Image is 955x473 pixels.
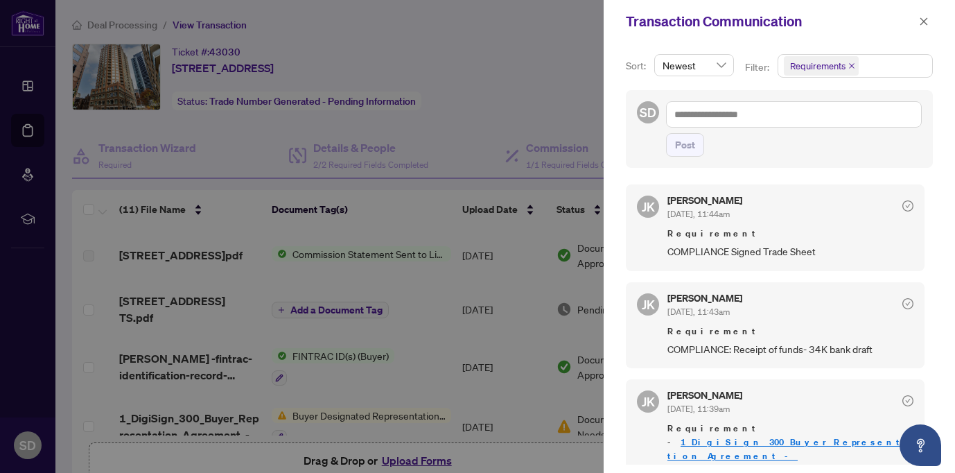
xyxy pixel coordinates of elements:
[919,17,929,26] span: close
[667,325,913,338] span: Requirement
[626,58,649,74] p: Sort:
[626,11,915,32] div: Transaction Communication
[848,62,855,69] span: close
[667,390,742,400] h5: [PERSON_NAME]
[667,293,742,303] h5: [PERSON_NAME]
[642,197,655,216] span: JK
[667,341,913,357] span: COMPLIANCE: Receipt of funds- 34K bank draft
[902,200,913,212] span: check-circle
[667,209,730,219] span: [DATE], 11:44am
[667,196,742,205] h5: [PERSON_NAME]
[900,424,941,466] button: Open asap
[667,227,913,241] span: Requirement
[640,103,656,122] span: SD
[666,133,704,157] button: Post
[790,59,846,73] span: Requirements
[784,56,859,76] span: Requirements
[902,298,913,309] span: check-circle
[642,295,655,314] span: JK
[745,60,771,75] p: Filter:
[642,392,655,411] span: JK
[667,404,730,414] span: [DATE], 11:39am
[667,307,730,317] span: [DATE], 11:43am
[902,395,913,406] span: check-circle
[667,243,913,259] span: COMPLIANCE Signed Trade Sheet
[663,55,726,76] span: Newest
